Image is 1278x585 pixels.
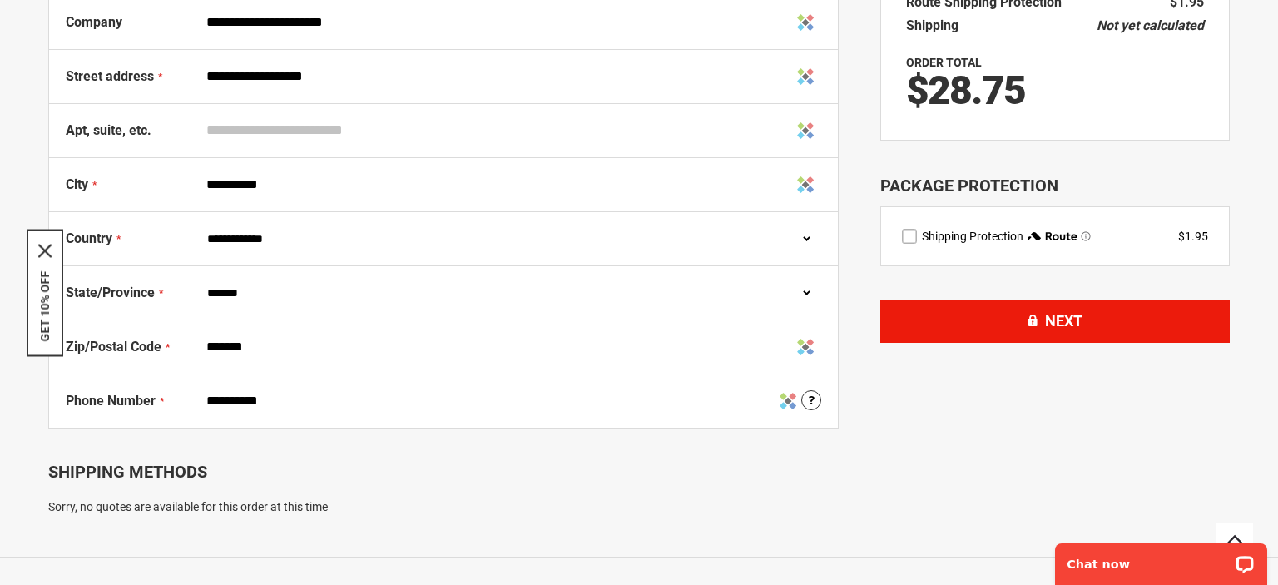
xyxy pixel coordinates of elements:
[880,174,1230,198] div: Package Protection
[66,339,161,354] span: Zip/Postal Code
[48,498,839,515] div: Sorry, no quotes are available for this order at this time
[1081,231,1091,241] span: Learn more
[906,56,982,69] strong: Order Total
[780,393,796,409] img: Sticky Password
[797,122,814,139] img: Sticky Password
[880,300,1230,343] button: Next
[66,176,88,192] span: City
[797,68,814,85] img: Sticky Password
[1045,312,1082,330] span: Next
[906,17,958,33] span: Shipping
[922,230,1023,243] span: Shipping Protection
[66,122,151,138] span: Apt, suite, etc.
[902,228,1208,245] div: route shipping protection selector element
[797,14,814,31] img: Sticky Password
[1044,533,1278,585] iframe: LiveChat chat widget
[906,67,1025,114] span: $28.75
[48,462,839,482] div: Shipping Methods
[797,339,814,355] img: Sticky Password
[66,393,156,409] span: Phone Number
[66,14,122,30] span: Company
[66,285,155,300] span: State/Province
[38,244,52,257] svg: close icon
[38,270,52,341] button: GET 10% OFF
[1097,17,1204,33] span: Not yet calculated
[1178,228,1208,245] div: $1.95
[66,231,112,246] span: Country
[797,176,814,193] img: Sticky Password
[66,68,154,84] span: Street address
[38,244,52,257] button: Close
